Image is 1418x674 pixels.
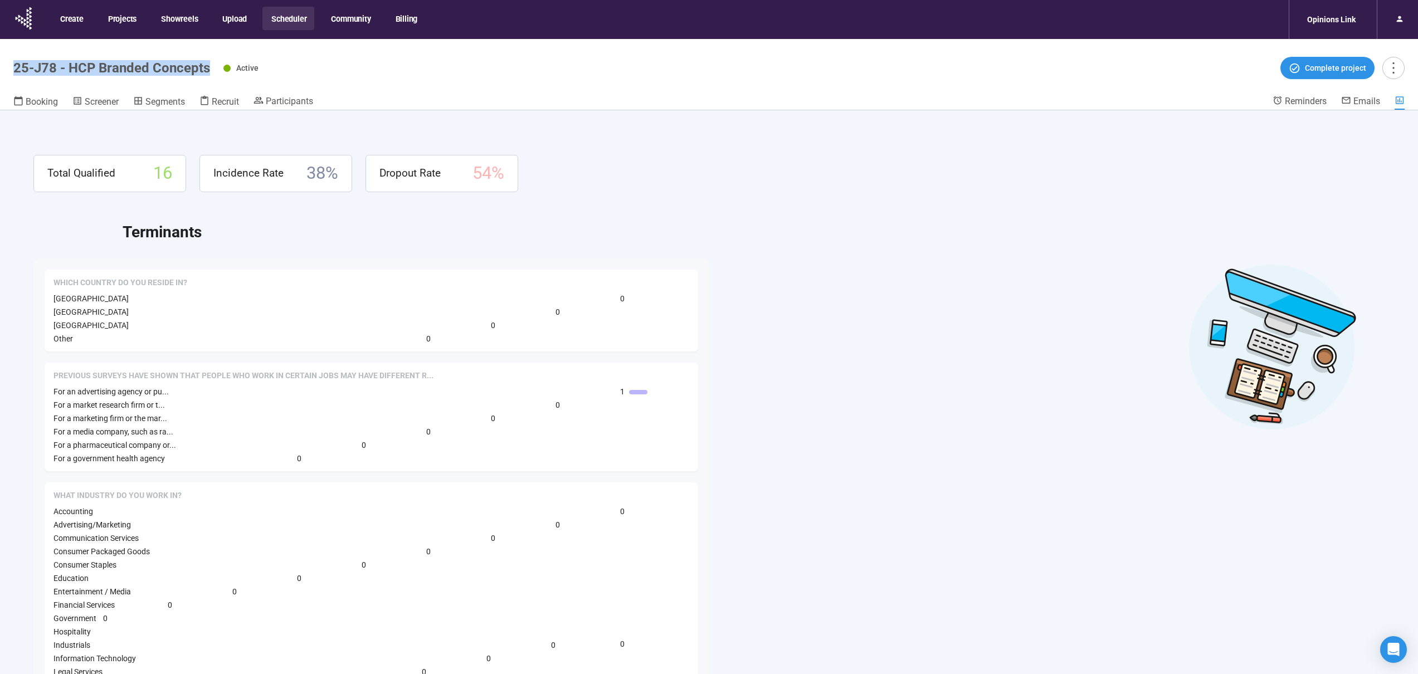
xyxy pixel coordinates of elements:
[379,165,441,182] span: Dropout Rate
[297,572,301,584] span: 0
[26,96,58,107] span: Booking
[1285,96,1327,106] span: Reminders
[212,96,239,107] span: Recruit
[53,507,93,516] span: Accounting
[47,165,115,182] span: Total Qualified
[1280,57,1375,79] button: Complete project
[13,60,210,76] h1: 25-J78 - HCP Branded Concepts
[53,414,167,423] span: For a marketing firm or the mar...
[53,654,136,663] span: Information Technology
[472,160,504,187] span: 54 %
[53,587,131,596] span: Entertainment / Media
[53,454,165,463] span: For a government health agency
[486,652,491,665] span: 0
[1273,95,1327,109] a: Reminders
[620,505,625,517] span: 0
[491,319,495,331] span: 0
[426,426,431,438] span: 0
[72,95,119,110] a: Screener
[262,7,314,30] button: Scheduler
[306,160,338,187] span: 38 %
[199,95,239,110] a: Recruit
[1386,60,1401,75] span: more
[53,294,129,303] span: [GEOGRAPHIC_DATA]
[254,95,313,109] a: Participants
[491,532,495,544] span: 0
[620,638,625,650] span: 0
[1380,636,1407,663] div: Open Intercom Messenger
[53,387,169,396] span: For an advertising agency or pu...
[53,427,173,436] span: For a media company, such as ra...
[620,292,625,305] span: 0
[53,600,115,609] span: Financial Services
[51,7,91,30] button: Create
[236,64,259,72] span: Active
[53,534,139,543] span: Communication Services
[53,520,131,529] span: Advertising/Marketing
[53,334,73,343] span: Other
[53,321,129,330] span: [GEOGRAPHIC_DATA]
[322,7,378,30] button: Community
[145,96,185,107] span: Segments
[620,385,625,398] span: 1
[1300,9,1362,30] div: Opinions Link
[1188,263,1357,431] img: Desktop work notes
[133,95,185,110] a: Segments
[53,370,433,382] span: Previous surveys have shown that people who work in certain jobs may have different reactions and...
[53,560,116,569] span: Consumer Staples
[152,7,206,30] button: Showreels
[103,612,108,624] span: 0
[99,7,144,30] button: Projects
[551,639,555,651] span: 0
[53,641,90,649] span: Industrials
[53,441,176,450] span: For a pharmaceutical company or...
[1382,57,1405,79] button: more
[213,7,255,30] button: Upload
[53,574,89,583] span: Education
[297,452,301,465] span: 0
[491,412,495,424] span: 0
[1305,62,1366,74] span: Complete project
[426,545,431,558] span: 0
[53,277,187,289] span: Which country do you reside in?
[555,306,560,318] span: 0
[232,585,237,598] span: 0
[53,307,129,316] span: [GEOGRAPHIC_DATA]
[53,614,96,623] span: Government
[13,95,58,110] a: Booking
[362,439,366,451] span: 0
[85,96,119,107] span: Screener
[123,220,1385,245] h2: Terminants
[266,96,313,106] span: Participants
[387,7,426,30] button: Billing
[153,160,172,187] span: 16
[555,519,560,531] span: 0
[53,627,91,636] span: Hospitality
[555,399,560,411] span: 0
[213,165,284,182] span: Incidence Rate
[168,599,172,611] span: 0
[1341,95,1380,109] a: Emails
[362,559,366,571] span: 0
[53,401,165,409] span: For a market research firm or t...
[53,547,150,556] span: Consumer Packaged Goods
[1353,96,1380,106] span: Emails
[426,333,431,345] span: 0
[53,490,182,501] span: What Industry do you work in?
